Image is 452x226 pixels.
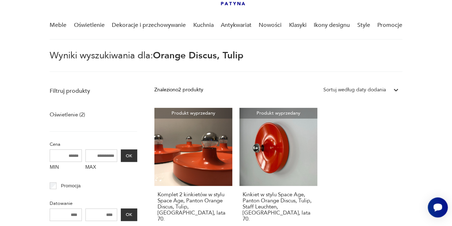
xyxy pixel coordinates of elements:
[112,11,186,39] a: Dekoracje i przechowywanie
[323,86,386,94] div: Sortuj według daty dodania
[357,11,370,39] a: Style
[153,49,243,62] span: Orange Discus, Tulip
[50,199,137,207] p: Datowanie
[50,140,137,148] p: Cena
[74,11,105,39] a: Oświetlenie
[50,110,85,120] a: Oświetlenie (2)
[428,197,448,217] iframe: Smartsupp widget button
[121,208,137,221] button: OK
[50,11,66,39] a: Meble
[289,11,307,39] a: Klasyki
[154,86,203,94] div: Znaleziono 2 produkty
[221,11,252,39] a: Antykwariat
[259,11,282,39] a: Nowości
[314,11,350,39] a: Ikony designu
[121,149,137,162] button: OK
[50,87,137,95] p: Filtruj produkty
[50,51,402,72] p: Wyniki wyszukiwania dla:
[193,11,213,39] a: Kuchnia
[243,192,314,222] h3: Kinkiet w stylu Space Age, Panton Orange Discus, Tulip, Staff Leuchten, [GEOGRAPHIC_DATA], lata 70.
[85,162,118,173] label: MAX
[61,182,80,190] p: Promocja
[50,162,82,173] label: MIN
[158,192,229,222] h3: Komplet 2 kinkietów w stylu Space Age, Panton Orange Discus, Tulip, [GEOGRAPHIC_DATA], lata 70.
[377,11,402,39] a: Promocje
